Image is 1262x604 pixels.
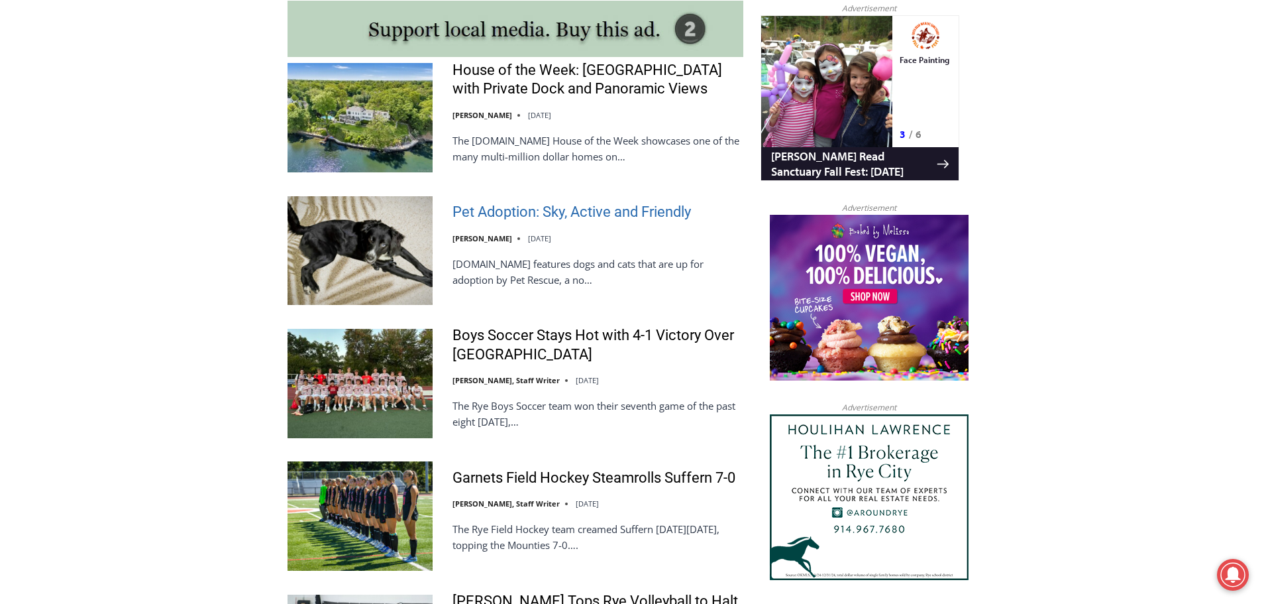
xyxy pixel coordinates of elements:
[576,499,599,509] time: [DATE]
[11,133,176,164] h4: [PERSON_NAME] Read Sanctuary Fall Fest: [DATE]
[288,196,433,305] img: Pet Adoption: Sky, Active and Friendly
[829,202,910,214] span: Advertisement
[288,1,743,57] img: support local media, buy this ad
[148,112,152,125] div: /
[139,112,145,125] div: 3
[452,203,691,222] a: Pet Adoption: Sky, Active and Friendly
[452,61,743,99] a: House of the Week: [GEOGRAPHIC_DATA] with Private Dock and Panoramic Views
[319,129,642,165] a: Intern @ [DOMAIN_NAME]
[452,133,743,164] p: The [DOMAIN_NAME] House of the Week showcases one of the many multi-million dollar homes on…
[452,110,512,120] a: [PERSON_NAME]
[288,63,433,172] img: House of the Week: Historic Rye Waterfront Estate with Private Dock and Panoramic Views
[452,326,743,364] a: Boys Soccer Stays Hot with 4-1 Victory Over [GEOGRAPHIC_DATA]
[528,110,551,120] time: [DATE]
[576,375,599,385] time: [DATE]
[288,461,433,570] img: Garnets Field Hockey Steamrolls Suffern 7-0
[335,1,626,129] div: "The first chef I interviewed talked about coming to [GEOGRAPHIC_DATA] from [GEOGRAPHIC_DATA] in ...
[288,329,433,438] img: Boys Soccer Stays Hot with 4-1 Victory Over Eastchester
[452,375,560,385] a: [PERSON_NAME], Staff Writer
[452,469,735,488] a: Garnets Field Hockey Steamrolls Suffern 7-0
[452,499,560,509] a: [PERSON_NAME], Staff Writer
[452,521,743,553] p: The Rye Field Hockey team creamed Suffern [DATE][DATE], topping the Mounties 7-0….
[155,112,161,125] div: 6
[452,233,512,243] a: [PERSON_NAME]
[829,2,910,15] span: Advertisement
[346,132,614,162] span: Intern @ [DOMAIN_NAME]
[528,233,551,243] time: [DATE]
[770,215,969,381] img: Baked by Melissa
[1,132,198,165] a: [PERSON_NAME] Read Sanctuary Fall Fest: [DATE]
[139,39,189,109] div: Face Painting
[452,398,743,430] p: The Rye Boys Soccer team won their seventh game of the past eight [DATE],…
[452,256,743,288] p: [DOMAIN_NAME] features dogs and cats that are up for adoption by Pet Rescue, a no…
[770,414,969,580] img: Houlihan Lawrence The #1 Brokerage in Rye City
[829,401,910,414] span: Advertisement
